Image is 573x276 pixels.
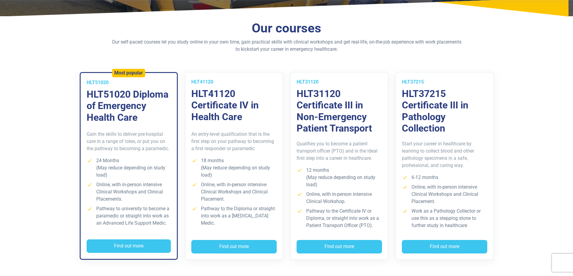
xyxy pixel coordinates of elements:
[87,181,171,203] li: Online, with in-person intensive Clinical Workshops and Clinical Placements.
[297,191,382,205] li: Online, with in-person intensive Clinical Workshop.
[191,240,277,254] button: Find out more
[402,174,487,181] li: 6-12 months
[297,208,382,229] li: Pathway to the Certificate IV or Diploma, or straight into work as a Patient Transport Officer (P...
[191,205,277,227] li: Pathway to the Diploma or straight into work as a [MEDICAL_DATA] Medic.
[297,88,382,134] h3: HLT31120 Certificate III in Non-Emergency Patient Transport
[87,89,171,123] h3: HLT51020 Diploma of Emergency Health Care
[111,38,463,53] p: Our self-paced courses let you study online in your own time, gain practical skills with clinical...
[185,72,283,260] a: HLT41120 HLT41120 Certificate IV in Health Care An entry-level qualification that is the first st...
[191,157,277,179] li: 18 months (May reduce depending on study load)
[87,131,171,152] p: Gain the skills to deliver pre-hospital care in a range of roles, or put you on the pathway to be...
[297,79,319,85] span: HLT31120
[297,140,382,162] p: Qualifies you to become a patient transport officer (PTO) and is the ideal first step into a care...
[114,70,143,76] h5: Most popular
[191,88,277,123] h3: HLT41120 Certificate IV in Health Care
[191,131,277,152] p: An entry-level qualification that is the first step on your pathway to becoming a first responder...
[402,140,487,169] p: Start your career in healthcare by learning to collect blood and other pathology specimens in a s...
[402,240,487,254] button: Find out more
[80,72,178,260] a: Most popular HLT51020 HLT51020 Diploma of Emergency Health Care Gain the skills to deliver pre-ho...
[111,21,463,36] h2: Our courses
[402,183,487,205] li: Online, with in-person intensive Clinical Workshops and Clinical Placement.
[402,88,487,134] h3: HLT37215 Certificate III in Pathology Collection
[396,72,494,260] a: HLT37215 HLT37215 Certificate III in Pathology Collection Start your career in healthcare by lear...
[402,79,424,85] span: HLT37215
[87,157,171,179] li: 24 Months (May reduce depending on study load)
[297,240,382,254] button: Find out more
[290,72,388,260] a: HLT31120 HLT31120 Certificate III in Non-Emergency Patient Transport Qualifies you to become a pa...
[191,79,213,85] span: HLT41120
[87,80,109,85] span: HLT51020
[402,208,487,229] li: Work as a Pathology Collector or use this as a stepping stone to further study in healthcare
[87,239,171,253] button: Find out more
[87,205,171,227] li: Pathway to university to become a paramedic or straight into work as an Advanced Life Support Medic.
[191,181,277,203] li: Online, with in-person intensive Clinical Workshops and Clinical Placement.
[297,167,382,188] li: 12 months (May reduce depending on study load)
